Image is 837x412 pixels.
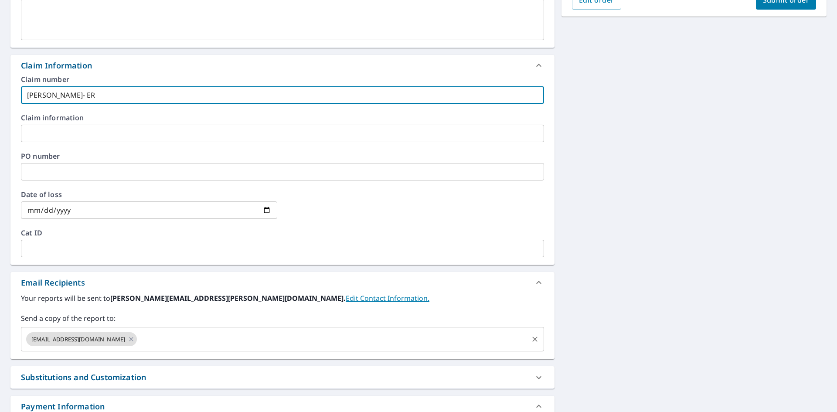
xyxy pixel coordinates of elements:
[21,277,85,289] div: Email Recipients
[10,55,555,76] div: Claim Information
[21,76,544,83] label: Claim number
[26,335,130,344] span: [EMAIL_ADDRESS][DOMAIN_NAME]
[346,293,429,303] a: EditContactInfo
[21,371,146,383] div: Substitutions and Customization
[21,313,544,323] label: Send a copy of the report to:
[21,153,544,160] label: PO number
[529,333,541,345] button: Clear
[21,60,92,72] div: Claim Information
[10,272,555,293] div: Email Recipients
[21,114,544,121] label: Claim information
[21,293,544,303] label: Your reports will be sent to
[110,293,346,303] b: [PERSON_NAME][EMAIL_ADDRESS][PERSON_NAME][DOMAIN_NAME].
[10,366,555,388] div: Substitutions and Customization
[26,332,137,346] div: [EMAIL_ADDRESS][DOMAIN_NAME]
[21,229,544,236] label: Cat ID
[21,191,277,198] label: Date of loss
